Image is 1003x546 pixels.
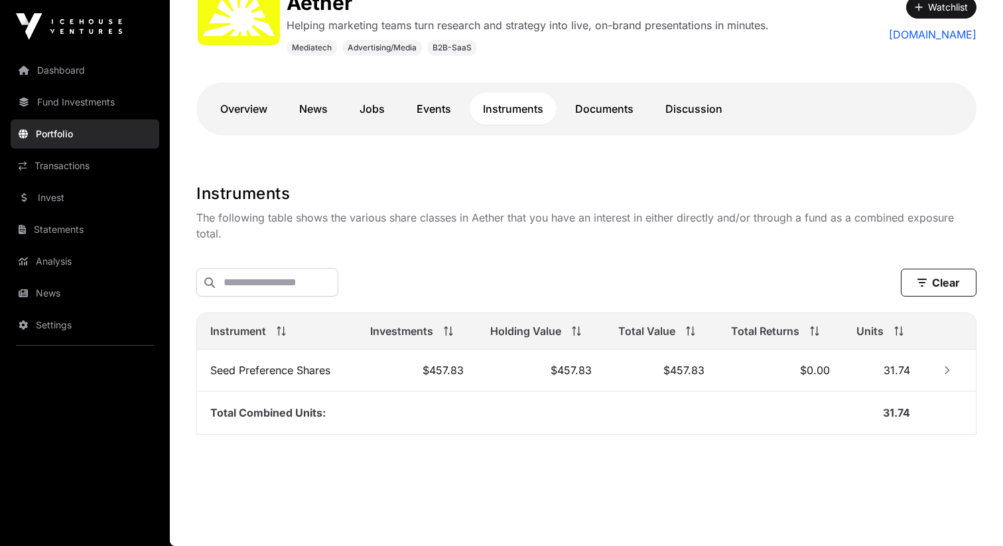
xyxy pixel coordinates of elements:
a: Settings [11,310,159,340]
span: Total Returns [731,323,799,339]
p: Helping marketing teams turn research and strategy into live, on-brand presentations in minutes. [287,17,769,33]
a: Invest [11,183,159,212]
a: Statements [11,215,159,244]
a: Transactions [11,151,159,180]
span: Instrument [210,323,266,339]
img: Icehouse Ventures Logo [16,13,122,40]
nav: Tabs [207,93,966,125]
td: $0.00 [718,350,843,391]
span: Investments [370,323,433,339]
td: Seed Preference Shares [197,350,357,391]
span: Holding Value [490,323,561,339]
p: The following table shows the various share classes in Aether that you have an interest in either... [196,210,976,241]
button: Clear [901,269,976,297]
a: Jobs [346,93,398,125]
span: Mediatech [292,42,332,53]
a: Fund Investments [11,88,159,117]
h1: Instruments [196,183,976,204]
a: Documents [562,93,647,125]
td: $457.83 [357,350,476,391]
a: Portfolio [11,119,159,149]
a: Events [403,93,464,125]
iframe: Chat Widget [937,482,1003,546]
td: $457.83 [605,350,718,391]
a: Discussion [652,93,736,125]
td: $457.83 [477,350,605,391]
a: News [11,279,159,308]
a: Overview [207,93,281,125]
span: Advertising/Media [348,42,417,53]
a: Instruments [470,93,557,125]
span: B2B-SaaS [433,42,472,53]
span: Units [856,323,884,339]
span: Total Combined Units: [210,406,326,419]
span: 31.74 [884,364,910,377]
button: Row Collapsed [937,360,958,381]
a: [DOMAIN_NAME] [889,27,976,42]
span: 31.74 [883,406,910,419]
a: News [286,93,341,125]
a: Analysis [11,247,159,276]
a: Dashboard [11,56,159,85]
span: Total Value [618,323,675,339]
